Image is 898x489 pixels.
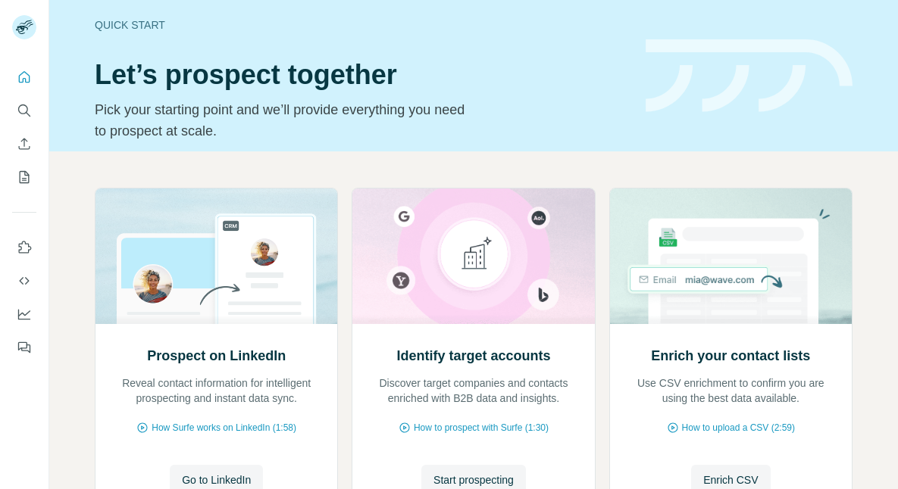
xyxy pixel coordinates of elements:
img: Prospect on LinkedIn [95,188,338,324]
button: Quick start [12,64,36,91]
button: Search [12,97,36,124]
button: My lists [12,164,36,191]
img: Identify target accounts [352,188,595,324]
p: Pick your starting point and we’ll provide everything you need to prospect at scale. [95,99,474,142]
h2: Enrich your contact lists [651,345,810,366]
h2: Prospect on LinkedIn [147,345,286,366]
p: Reveal contact information for intelligent prospecting and instant data sync. [111,375,322,406]
button: Enrich CSV [12,130,36,157]
span: Go to LinkedIn [182,472,251,487]
button: Feedback [12,334,36,361]
button: Use Surfe on LinkedIn [12,234,36,261]
img: banner [646,39,853,113]
button: Dashboard [12,301,36,328]
span: Start prospecting [433,472,514,487]
p: Use CSV enrichment to confirm you are using the best data available. [625,375,837,406]
h1: Let’s prospect together [95,60,627,90]
span: How to prospect with Surfe (1:30) [414,421,549,434]
p: Discover target companies and contacts enriched with B2B data and insights. [368,375,579,406]
span: How Surfe works on LinkedIn (1:58) [152,421,296,434]
span: How to upload a CSV (2:59) [682,421,795,434]
img: Enrich your contact lists [609,188,853,324]
h2: Identify target accounts [396,345,550,366]
div: Quick start [95,17,627,33]
span: Enrich CSV [703,472,758,487]
button: Use Surfe API [12,267,36,294]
